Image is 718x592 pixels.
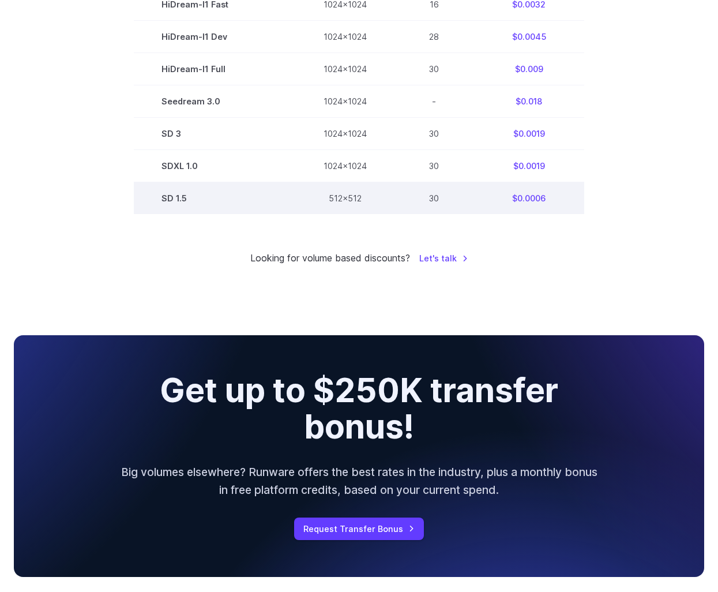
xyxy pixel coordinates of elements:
[394,150,473,182] td: 30
[112,372,606,445] h2: Get up to $250K transfer bonus!
[296,53,394,85] td: 1024x1024
[134,20,296,53] td: HiDream-I1 Dev
[296,20,394,53] td: 1024x1024
[134,85,296,117] td: Seedream 3.0
[294,518,424,540] a: Request Transfer Bonus
[134,182,296,215] td: SD 1.5
[296,118,394,150] td: 1024x1024
[473,182,584,215] td: $0.0006
[394,118,473,150] td: 30
[473,150,584,182] td: $0.0019
[134,53,296,85] td: HiDream-I1 Full
[134,118,296,150] td: SD 3
[296,150,394,182] td: 1024x1024
[250,251,410,266] small: Looking for volume based discounts?
[394,85,473,117] td: -
[394,53,473,85] td: 30
[473,20,584,53] td: $0.0045
[296,85,394,117] td: 1024x1024
[473,53,584,85] td: $0.009
[473,118,584,150] td: $0.0019
[119,463,599,499] p: Big volumes elsewhere? Runware offers the best rates in the industry, plus a monthly bonus in fre...
[473,85,584,117] td: $0.018
[134,150,296,182] td: SDXL 1.0
[419,252,468,265] a: Let's talk
[394,20,473,53] td: 28
[296,182,394,215] td: 512x512
[394,182,473,215] td: 30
